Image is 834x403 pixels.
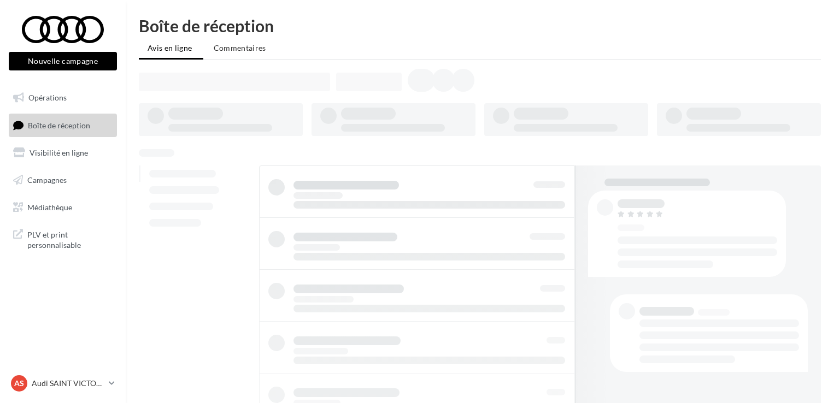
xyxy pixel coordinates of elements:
[27,175,67,185] span: Campagnes
[30,148,88,157] span: Visibilité en ligne
[7,114,119,137] a: Boîte de réception
[7,141,119,164] a: Visibilité en ligne
[28,93,67,102] span: Opérations
[7,86,119,109] a: Opérations
[139,17,821,34] div: Boîte de réception
[28,120,90,129] span: Boîte de réception
[27,227,113,251] span: PLV et print personnalisable
[14,378,24,389] span: AS
[9,52,117,70] button: Nouvelle campagne
[27,202,72,211] span: Médiathèque
[32,378,104,389] p: Audi SAINT VICTORET
[7,169,119,192] a: Campagnes
[9,373,117,394] a: AS Audi SAINT VICTORET
[214,43,266,52] span: Commentaires
[7,196,119,219] a: Médiathèque
[7,223,119,255] a: PLV et print personnalisable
